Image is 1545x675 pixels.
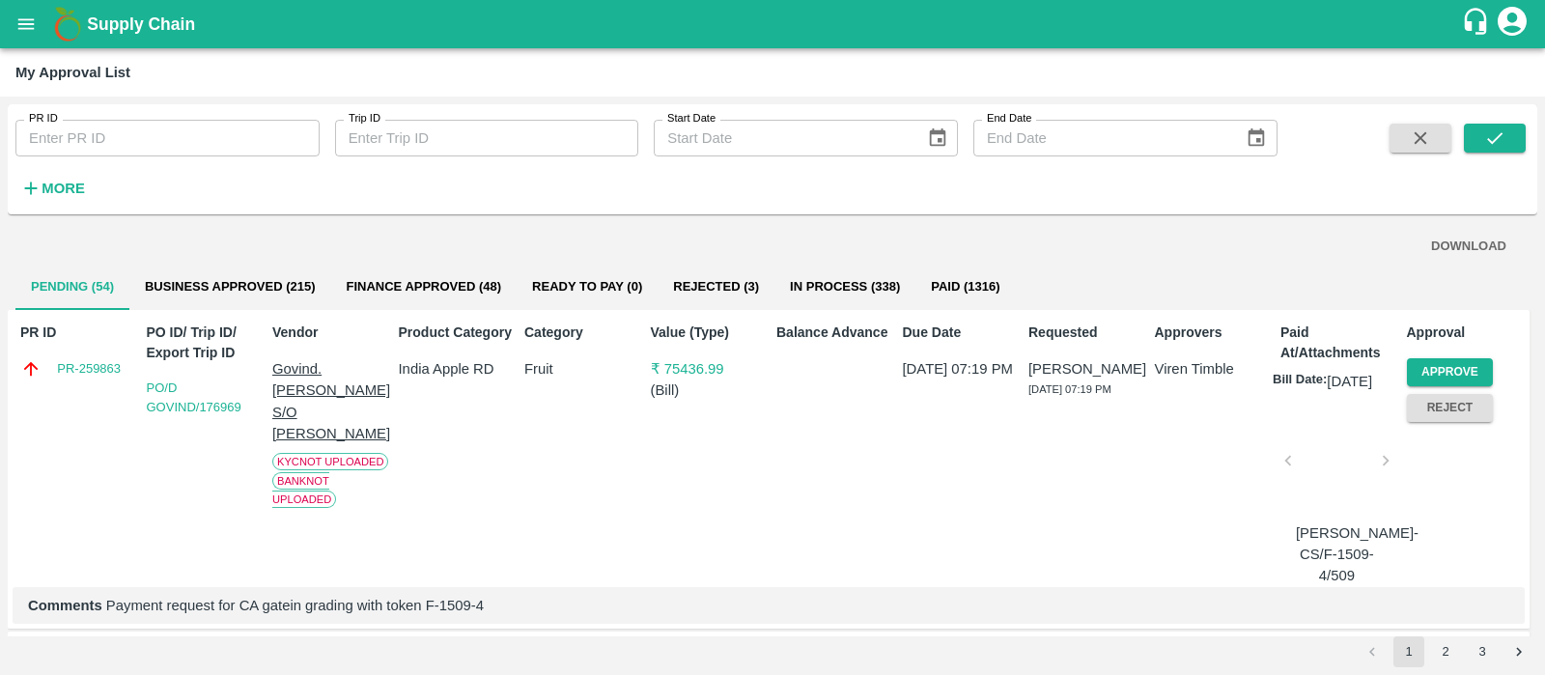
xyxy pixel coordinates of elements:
[667,111,716,127] label: Start Date
[1354,636,1537,667] nav: pagination navigation
[399,323,517,343] p: Product Category
[1028,323,1146,343] p: Requested
[1423,230,1514,264] button: DOWNLOAD
[1407,323,1525,343] p: Approval
[1503,636,1534,667] button: Go to next page
[1280,323,1398,363] p: Paid At/Attachments
[517,264,658,310] button: Ready To Pay (0)
[48,5,87,43] img: logo
[15,60,130,85] div: My Approval List
[524,323,642,343] p: Category
[1495,4,1530,44] div: account of current user
[87,14,195,34] b: Supply Chain
[903,358,1021,380] p: [DATE] 07:19 PM
[915,264,1015,310] button: Paid (1316)
[1467,636,1498,667] button: Go to page 3
[651,380,769,401] p: ( Bill )
[147,380,241,414] a: PO/D GOVIND/176969
[1393,636,1424,667] button: page 1
[651,358,769,380] p: ₹ 75436.99
[272,472,336,509] span: Bank Not Uploaded
[1296,522,1378,587] p: [PERSON_NAME]-CS/F-1509-4/509
[1155,358,1273,380] p: Viren Timble
[987,111,1031,127] label: End Date
[1155,323,1273,343] p: Approvers
[774,264,915,310] button: In Process (338)
[15,172,90,205] button: More
[349,111,380,127] label: Trip ID
[20,323,138,343] p: PR ID
[42,181,85,196] strong: More
[919,120,956,156] button: Choose date
[1461,7,1495,42] div: customer-support
[1273,371,1327,392] p: Bill Date:
[272,358,390,444] p: Govind.[PERSON_NAME] S/O [PERSON_NAME]
[1430,636,1461,667] button: Go to page 2
[15,120,320,156] input: Enter PR ID
[28,595,1509,616] p: Payment request for CA gatein grading with token F-1509-4
[1407,394,1494,422] button: Reject
[658,264,774,310] button: Rejected (3)
[87,11,1461,38] a: Supply Chain
[973,120,1230,156] input: End Date
[29,111,58,127] label: PR ID
[776,323,894,343] p: Balance Advance
[57,359,121,379] a: PR-259863
[1028,383,1111,395] span: [DATE] 07:19 PM
[147,323,265,363] p: PO ID/ Trip ID/ Export Trip ID
[330,264,517,310] button: Finance Approved (48)
[524,358,642,380] p: Fruit
[1028,358,1146,380] p: [PERSON_NAME]
[399,358,517,380] p: India Apple RD
[903,323,1021,343] p: Due Date
[335,120,639,156] input: Enter Trip ID
[28,598,102,613] b: Comments
[272,453,388,470] span: KYC Not Uploaded
[15,264,129,310] button: Pending (54)
[1238,120,1275,156] button: Choose date
[1327,371,1372,392] p: [DATE]
[1407,358,1494,386] button: Approve
[4,2,48,46] button: open drawer
[129,264,331,310] button: Business Approved (215)
[651,323,769,343] p: Value (Type)
[272,323,390,343] p: Vendor
[654,120,911,156] input: Start Date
